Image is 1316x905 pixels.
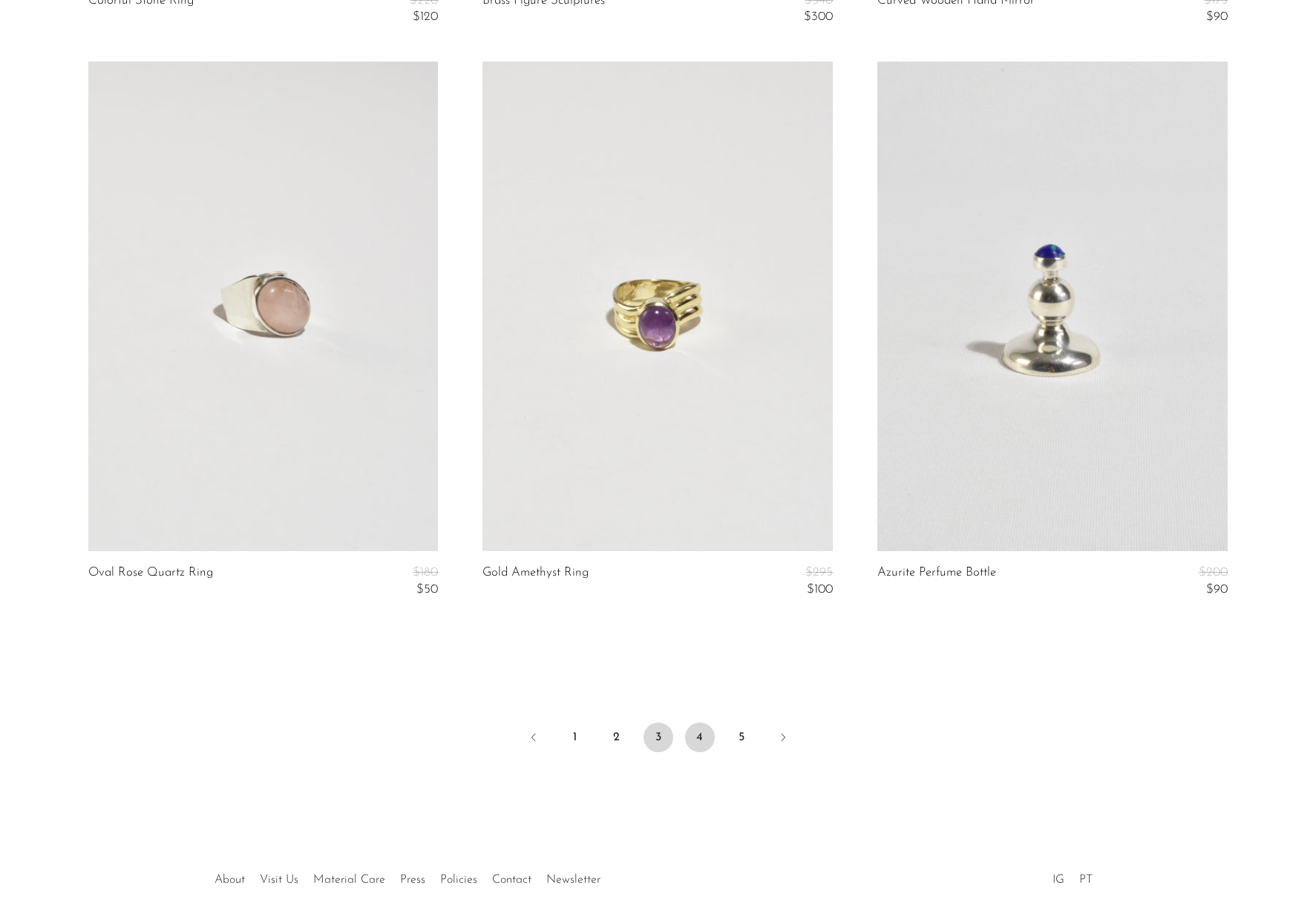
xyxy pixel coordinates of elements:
a: About [215,874,245,886]
a: Previous [519,723,549,755]
span: $200 [1199,566,1228,579]
span: $90 [1206,583,1228,596]
span: $90 [1206,10,1228,23]
span: $120 [413,10,438,23]
a: Next [768,723,798,755]
a: PT [1079,874,1093,886]
span: $100 [807,583,833,596]
a: 2 [602,723,632,752]
a: Contact [492,874,531,886]
a: Material Care [313,874,385,886]
a: Azurite Perfume Bottle [877,566,996,596]
span: 3 [644,723,673,752]
a: Oval Rose Quartz Ring [88,566,213,596]
span: $180 [413,566,438,579]
a: 1 [560,723,590,752]
ul: Quick links [207,862,608,890]
a: Gold Amethyst Ring [482,566,589,596]
a: Visit Us [260,874,298,886]
a: 4 [685,723,715,752]
a: 5 [727,723,756,752]
span: $50 [416,583,438,596]
span: $300 [804,10,833,23]
a: Press [400,874,425,886]
ul: Social Medias [1045,862,1100,890]
span: $295 [805,566,833,579]
a: Policies [440,874,477,886]
a: IG [1053,874,1064,886]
